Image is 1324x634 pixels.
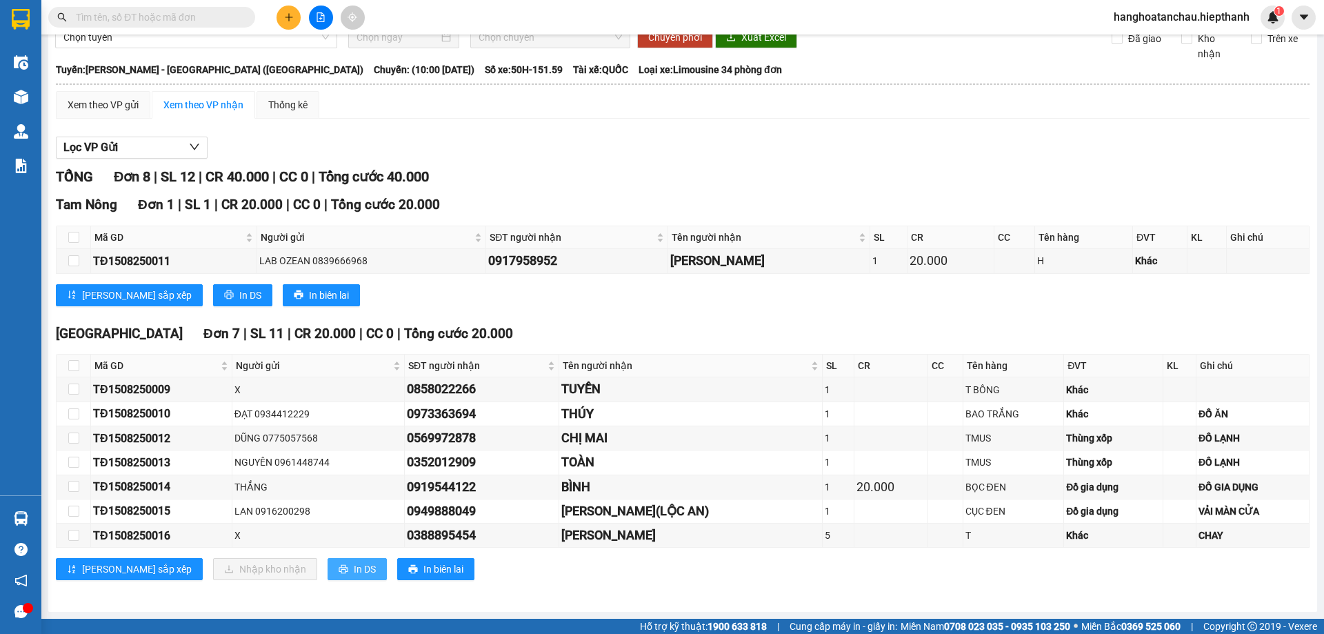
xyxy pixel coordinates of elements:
[994,226,1035,249] th: CC
[1198,504,1307,519] div: VẢI MÀN CỬA
[944,621,1070,632] strong: 0708 023 035 - 0935 103 250
[561,477,819,497] div: BÌNH
[14,605,28,618] span: message
[1064,355,1163,377] th: ĐVT
[573,62,628,77] span: Tài xế: QUỐC
[907,226,994,249] th: CR
[561,379,819,399] div: TUYỀN
[1292,6,1316,30] button: caret-down
[1066,430,1160,446] div: Thùng xốp
[82,562,192,577] span: [PERSON_NAME] sắp xếp
[234,406,402,422] div: ĐẠT 0934412229
[56,284,203,306] button: sort-ascending[PERSON_NAME] sắp xếp
[1074,624,1078,629] span: ⚪️
[63,27,329,48] span: Chọn tuyến
[283,284,360,306] button: printerIn biên lai
[407,428,557,448] div: 0569972878
[316,12,325,22] span: file-add
[1133,226,1187,249] th: ĐVT
[341,6,365,30] button: aim
[963,355,1065,377] th: Tên hàng
[91,377,232,402] td: TĐ1508250009
[224,290,234,301] span: printer
[559,475,822,499] td: BÌNH
[407,404,557,424] div: 0973363694
[178,197,181,212] span: |
[14,124,28,139] img: warehouse-icon
[94,358,218,373] span: Mã GD
[561,526,819,545] div: [PERSON_NAME]
[185,197,211,212] span: SL 1
[408,564,418,575] span: printer
[1198,430,1307,446] div: ĐỒ LẠNH
[397,558,474,580] button: printerIn biên lai
[234,479,402,495] div: THẮNG
[91,402,232,426] td: TĐ1508250010
[1196,355,1310,377] th: Ghi chú
[213,284,272,306] button: printerIn DS
[189,141,200,152] span: down
[293,197,321,212] span: CC 0
[561,428,819,448] div: CHỊ MAI
[12,9,30,30] img: logo-vxr
[637,26,713,48] button: Chuyển phơi
[93,405,230,422] div: TĐ1508250010
[708,621,767,632] strong: 1900 633 818
[339,564,348,575] span: printer
[563,358,808,373] span: Tên người nhận
[93,252,254,270] div: TĐ1508250011
[14,511,28,526] img: warehouse-icon
[485,62,563,77] span: Số xe: 50H-151.59
[250,326,284,341] span: SL 11
[1198,528,1307,543] div: CHAY
[205,168,269,185] span: CR 40.000
[479,27,622,48] span: Chọn chuyến
[561,404,819,424] div: THÚY
[1066,479,1160,495] div: Đồ gia dụng
[1121,621,1181,632] strong: 0369 525 060
[234,528,402,543] div: X
[407,477,557,497] div: 0919544122
[777,619,779,634] span: |
[1187,226,1227,249] th: KL
[214,197,218,212] span: |
[423,562,463,577] span: In biên lai
[407,526,557,545] div: 0388895454
[407,379,557,399] div: 0858022266
[277,6,301,30] button: plus
[825,406,852,422] div: 1
[93,502,230,519] div: TĐ1508250015
[331,197,440,212] span: Tổng cước 20.000
[359,326,363,341] span: |
[67,290,77,301] span: sort-ascending
[324,197,328,212] span: |
[243,326,247,341] span: |
[239,288,261,303] span: In DS
[357,30,439,45] input: Chọn ngày
[319,168,429,185] span: Tổng cước 40.000
[1198,406,1307,422] div: ĐỒ ĂN
[294,290,303,301] span: printer
[559,499,822,524] td: KIM THÚY(LỘC AN)
[57,12,67,22] span: search
[56,197,117,212] span: Tam Nông
[825,455,852,470] div: 1
[559,402,822,426] td: THÚY
[407,502,557,521] div: 0949888049
[67,564,77,575] span: sort-ascending
[405,426,560,450] td: 0569972878
[91,499,232,524] td: TĐ1508250015
[639,62,782,77] span: Loại xe: Limousine 34 phòng đơn
[14,574,28,587] span: notification
[1298,11,1310,23] span: caret-down
[234,455,402,470] div: NGUYÊN 0961448744
[354,562,376,577] span: In DS
[741,30,786,45] span: Xuất Excel
[825,382,852,397] div: 1
[14,90,28,104] img: warehouse-icon
[928,355,963,377] th: CC
[68,97,139,112] div: Xem theo VP gửi
[965,479,1062,495] div: BỌC ĐEN
[965,528,1062,543] div: T
[161,168,195,185] span: SL 12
